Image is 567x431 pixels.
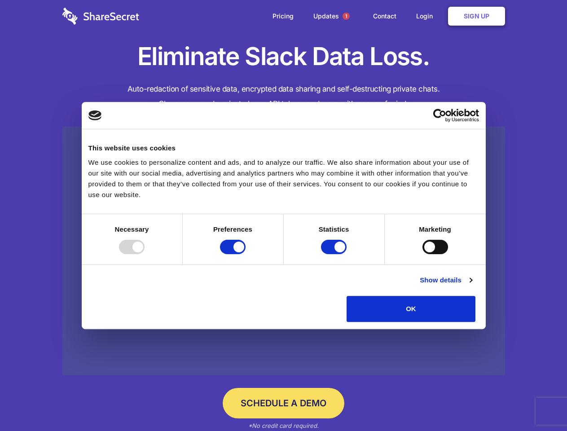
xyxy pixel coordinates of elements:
img: logo [88,110,102,120]
strong: Necessary [115,225,149,233]
strong: Preferences [213,225,252,233]
button: OK [347,296,475,322]
strong: Statistics [319,225,349,233]
span: 1 [343,13,350,20]
div: This website uses cookies [88,143,479,154]
a: Wistia video thumbnail [62,127,505,376]
h1: Eliminate Slack Data Loss. [62,40,505,73]
div: We use cookies to personalize content and ads, and to analyze our traffic. We also share informat... [88,157,479,200]
a: Schedule a Demo [223,388,344,418]
a: Login [407,2,446,30]
img: logo-wordmark-white-trans-d4663122ce5f474addd5e946df7df03e33cb6a1c49d2221995e7729f52c070b2.svg [62,8,139,25]
a: Sign Up [448,7,505,26]
a: Contact [364,2,405,30]
a: Usercentrics Cookiebot - opens in a new window [400,109,479,122]
strong: Marketing [419,225,451,233]
h4: Auto-redaction of sensitive data, encrypted data sharing and self-destructing private chats. Shar... [62,82,505,111]
a: Show details [420,275,472,286]
em: *No credit card required. [248,422,319,429]
a: Pricing [264,2,303,30]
